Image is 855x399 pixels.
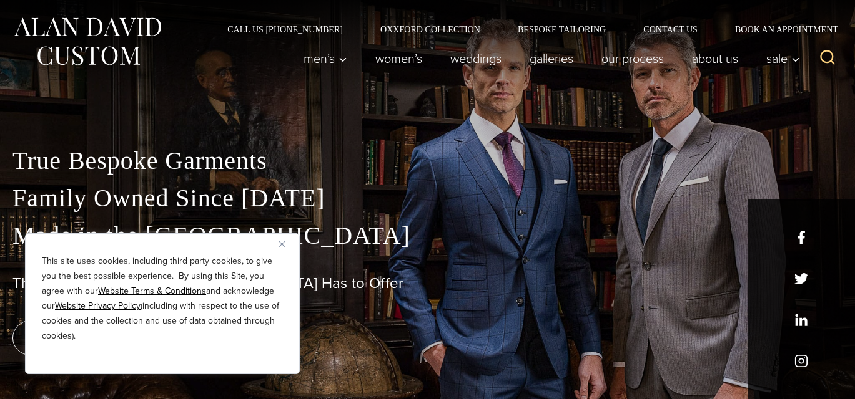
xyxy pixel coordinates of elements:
[290,46,807,71] nav: Primary Navigation
[12,14,162,69] img: Alan David Custom
[209,25,843,34] nav: Secondary Navigation
[516,46,588,71] a: Galleries
[12,142,843,254] p: True Bespoke Garments Family Owned Since [DATE] Made in the [GEOGRAPHIC_DATA]
[304,52,347,65] span: Men’s
[813,44,843,74] button: View Search Form
[588,46,678,71] a: Our Process
[279,241,285,247] img: Close
[716,25,843,34] a: Book an Appointment
[499,25,625,34] a: Bespoke Tailoring
[55,299,141,312] a: Website Privacy Policy
[279,236,294,251] button: Close
[678,46,753,71] a: About Us
[42,254,283,344] p: This site uses cookies, including third party cookies, to give you the best possible experience. ...
[625,25,716,34] a: Contact Us
[12,274,843,292] h1: The Best Custom Suits [GEOGRAPHIC_DATA] Has to Offer
[209,25,362,34] a: Call Us [PHONE_NUMBER]
[766,52,800,65] span: Sale
[437,46,516,71] a: weddings
[12,320,187,355] a: book an appointment
[98,284,206,297] a: Website Terms & Conditions
[362,25,499,34] a: Oxxford Collection
[362,46,437,71] a: Women’s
